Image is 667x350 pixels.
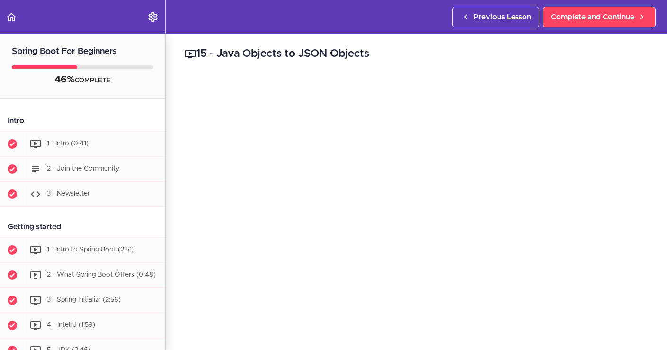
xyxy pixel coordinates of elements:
iframe: Video Player [185,76,648,337]
span: 46% [54,75,75,84]
span: Complete and Continue [551,11,634,23]
span: 2 - Join the Community [47,165,119,172]
h2: 15 - Java Objects to JSON Objects [185,46,648,62]
div: COMPLETE [12,74,153,86]
span: 3 - Spring Initializr (2:56) [47,296,121,303]
span: Previous Lesson [473,11,531,23]
a: Previous Lesson [452,7,539,27]
a: Complete and Continue [543,7,656,27]
svg: Settings Menu [147,11,159,23]
span: 2 - What Spring Boot Offers (0:48) [47,271,156,278]
svg: Back to course curriculum [6,11,17,23]
span: 1 - Intro to Spring Boot (2:51) [47,246,134,253]
span: 3 - Newsletter [47,190,90,197]
span: 1 - Intro (0:41) [47,140,89,147]
span: 4 - IntelliJ (1:59) [47,322,95,328]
